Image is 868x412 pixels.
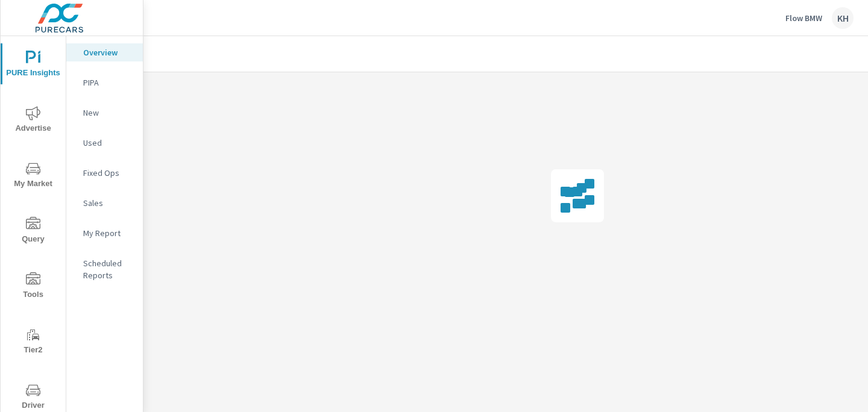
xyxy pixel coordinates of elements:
[4,272,62,302] span: Tools
[785,13,822,23] p: Flow BMW
[83,257,133,281] p: Scheduled Reports
[4,328,62,357] span: Tier2
[83,76,133,89] p: PIPA
[83,107,133,119] p: New
[4,51,62,80] span: PURE Insights
[4,106,62,136] span: Advertise
[66,254,143,284] div: Scheduled Reports
[83,137,133,149] p: Used
[83,46,133,58] p: Overview
[66,43,143,61] div: Overview
[83,227,133,239] p: My Report
[832,7,854,29] div: KH
[66,104,143,122] div: New
[66,134,143,152] div: Used
[66,164,143,182] div: Fixed Ops
[66,194,143,212] div: Sales
[66,73,143,92] div: PIPA
[4,217,62,246] span: Query
[4,161,62,191] span: My Market
[83,167,133,179] p: Fixed Ops
[66,224,143,242] div: My Report
[83,197,133,209] p: Sales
